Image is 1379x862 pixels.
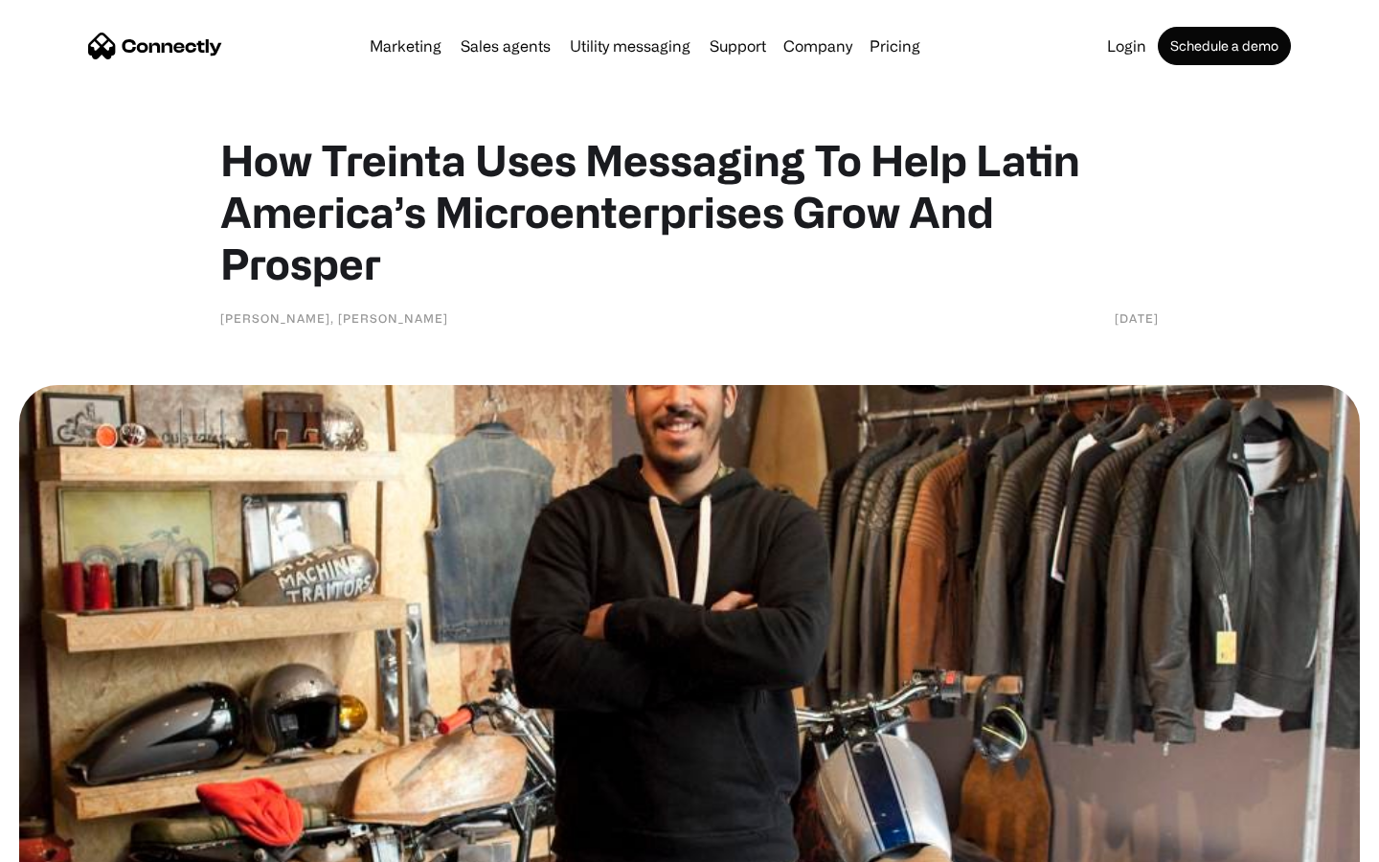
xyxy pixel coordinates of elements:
div: [DATE] [1115,308,1159,328]
div: Company [778,33,858,59]
a: Pricing [862,38,928,54]
a: Sales agents [453,38,558,54]
a: home [88,32,222,60]
div: Company [783,33,852,59]
a: Support [702,38,774,54]
div: [PERSON_NAME], [PERSON_NAME] [220,308,448,328]
a: Marketing [362,38,449,54]
aside: Language selected: English [19,828,115,855]
ul: Language list [38,828,115,855]
a: Schedule a demo [1158,27,1291,65]
h1: How Treinta Uses Messaging To Help Latin America’s Microenterprises Grow And Prosper [220,134,1159,289]
a: Login [1099,38,1154,54]
a: Utility messaging [562,38,698,54]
